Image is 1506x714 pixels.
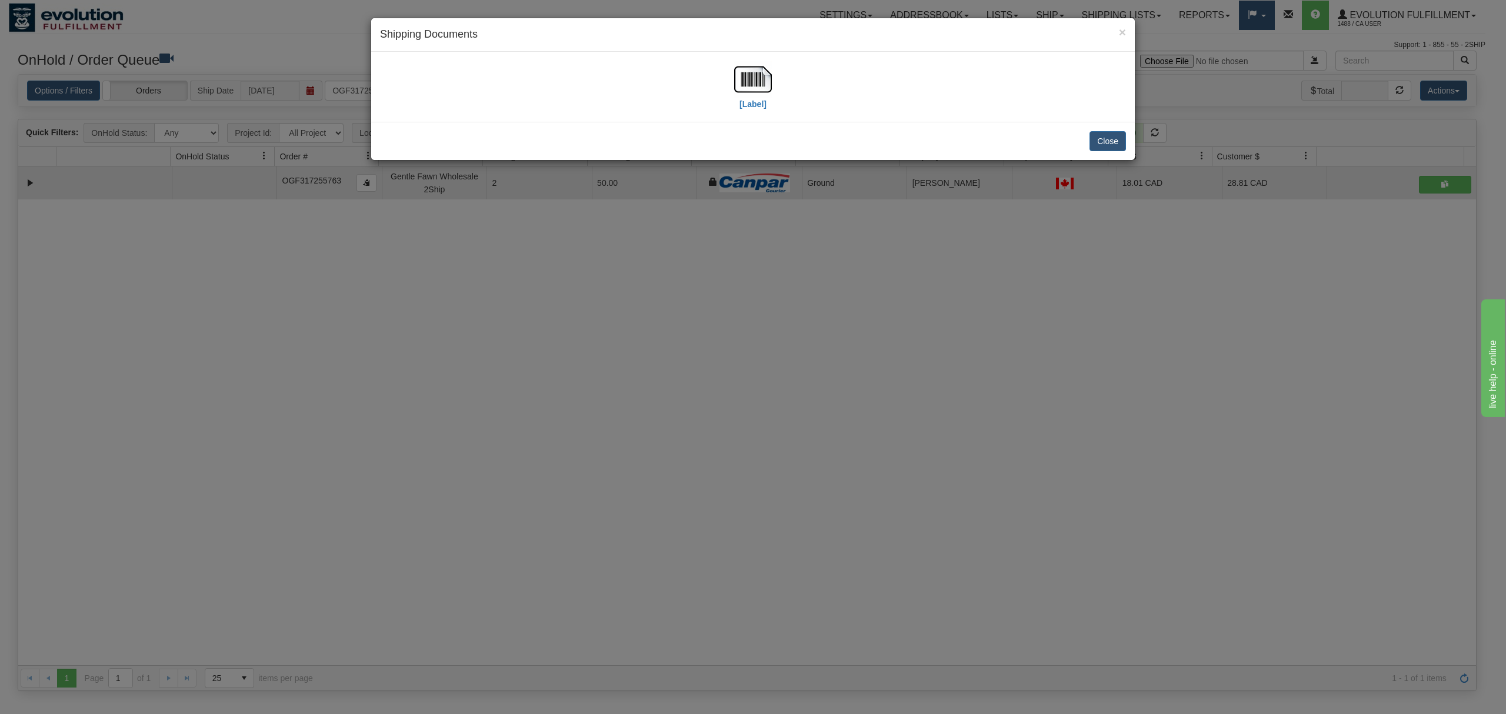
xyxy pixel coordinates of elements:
[1119,25,1126,39] span: ×
[1089,131,1126,151] button: Close
[734,74,772,108] a: [Label]
[734,61,772,98] img: barcode.jpg
[380,27,1126,42] h4: Shipping Documents
[1479,297,1505,417] iframe: chat widget
[739,98,767,110] label: [Label]
[9,7,109,21] div: live help - online
[1119,26,1126,38] button: Close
